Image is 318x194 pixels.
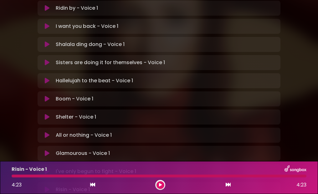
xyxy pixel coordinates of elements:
[12,166,47,173] p: Risin - Voice 1
[56,59,165,66] p: Sisters are doing it for themselves - Voice 1
[56,77,133,84] p: Hallelujah to the beat - Voice 1
[285,165,306,173] img: songbox-logo-white.png
[56,4,98,12] p: Ridin by - Voice 1
[56,23,118,30] p: I want you back - Voice 1
[56,41,125,48] p: Shalala ding dong - Voice 1
[296,181,306,189] span: 4:23
[12,181,22,188] span: 4:23
[56,131,112,139] p: All or nothing - Voice 1
[56,150,110,157] p: Glamourous - Voice 1
[56,113,96,121] p: Shelter - Voice 1
[56,95,93,103] p: Boom - Voice 1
